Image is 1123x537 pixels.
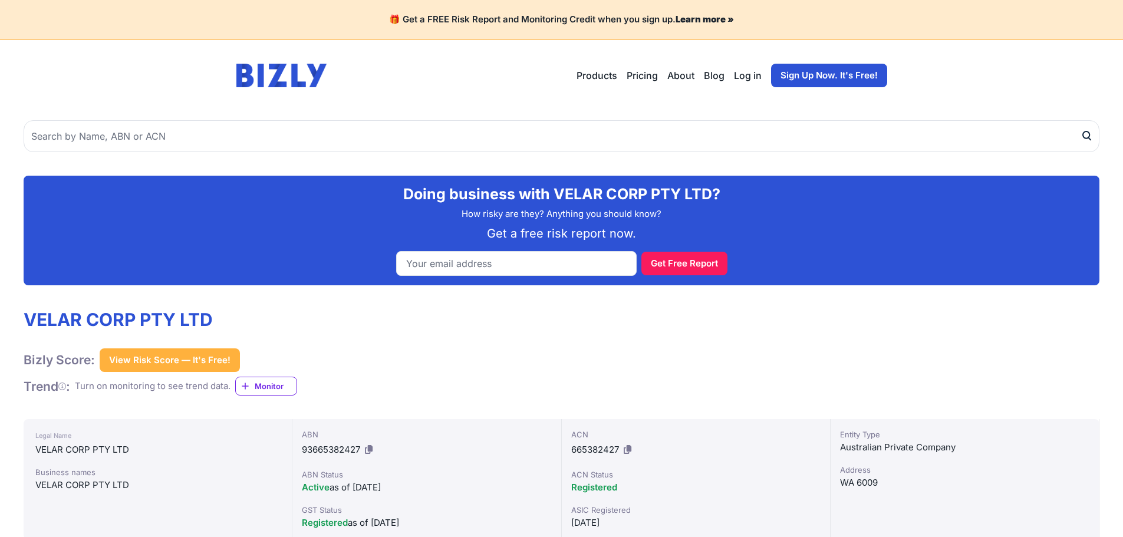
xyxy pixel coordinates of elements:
div: VELAR CORP PTY LTD [35,478,280,492]
div: ABN [302,429,551,440]
a: Sign Up Now. It's Free! [771,64,887,87]
div: VELAR CORP PTY LTD [35,443,280,457]
div: ABN Status [302,469,551,480]
input: Your email address [396,251,637,276]
p: How risky are they? Anything you should know? [33,207,1090,221]
div: as of [DATE] [302,516,551,530]
div: [DATE] [571,516,821,530]
a: Learn more » [676,14,734,25]
div: Australian Private Company [840,440,1089,454]
span: Active [302,482,330,493]
span: Registered [571,482,617,493]
span: 93665382427 [302,444,360,455]
div: Business names [35,466,280,478]
button: Products [577,68,617,83]
div: WA 6009 [840,476,1089,490]
input: Search by Name, ABN or ACN [24,120,1099,152]
h4: 🎁 Get a FREE Risk Report and Monitoring Credit when you sign up. [14,14,1109,25]
span: Registered [302,517,348,528]
h1: Bizly Score: [24,352,95,368]
a: Pricing [627,68,658,83]
h1: Trend : [24,378,70,394]
div: Address [840,464,1089,476]
p: Get a free risk report now. [33,225,1090,242]
div: GST Status [302,504,551,516]
div: Turn on monitoring to see trend data. [75,380,230,393]
div: as of [DATE] [302,480,551,495]
button: View Risk Score — It's Free! [100,348,240,372]
a: Blog [704,68,724,83]
h2: Doing business with VELAR CORP PTY LTD? [33,185,1090,203]
a: About [667,68,694,83]
div: Entity Type [840,429,1089,440]
div: ACN [571,429,821,440]
button: Get Free Report [641,252,727,275]
span: Monitor [255,380,297,392]
h1: VELAR CORP PTY LTD [24,309,297,330]
div: Legal Name [35,429,280,443]
a: Monitor [235,377,297,396]
div: ACN Status [571,469,821,480]
a: Log in [734,68,762,83]
div: ASIC Registered [571,504,821,516]
span: 665382427 [571,444,619,455]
